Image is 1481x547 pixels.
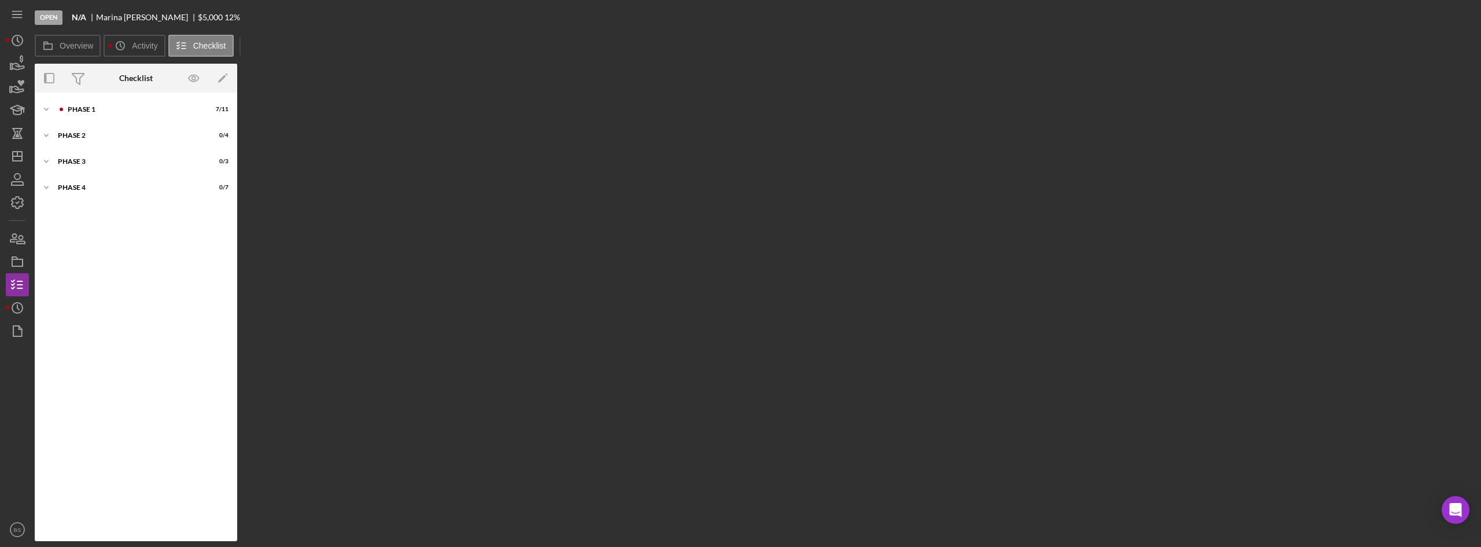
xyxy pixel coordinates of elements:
[208,106,229,113] div: 7 / 11
[208,184,229,191] div: 0 / 7
[35,10,62,25] div: Open
[58,158,200,165] div: Phase 3
[119,74,153,83] div: Checklist
[208,132,229,139] div: 0 / 4
[1442,496,1469,524] div: Open Intercom Messenger
[58,132,200,139] div: Phase 2
[58,184,200,191] div: Phase 4
[96,13,198,22] div: Marina [PERSON_NAME]
[198,12,223,22] span: $5,000
[68,106,200,113] div: Phase 1
[72,13,86,22] b: N/A
[60,41,93,50] label: Overview
[193,41,226,50] label: Checklist
[168,35,234,57] button: Checklist
[208,158,229,165] div: 0 / 3
[6,518,29,541] button: BS
[224,13,240,22] div: 12 %
[35,35,101,57] button: Overview
[132,41,157,50] label: Activity
[14,527,21,533] text: BS
[104,35,165,57] button: Activity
